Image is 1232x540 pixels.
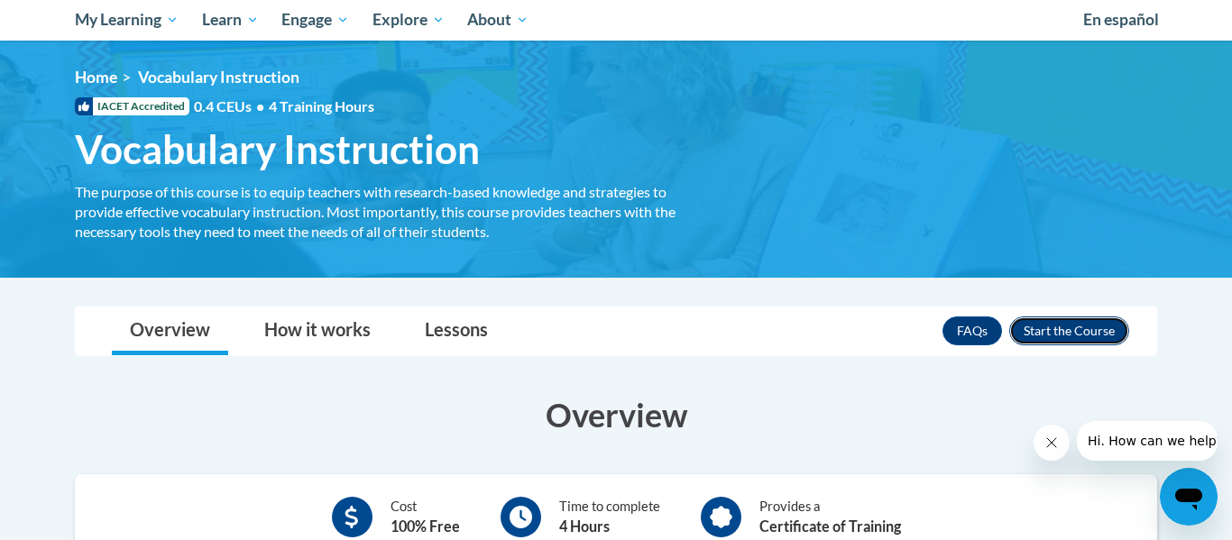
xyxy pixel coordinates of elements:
[194,96,374,116] span: 0.4 CEUs
[759,517,901,535] b: Certificate of Training
[269,97,374,114] span: 4 Training Hours
[281,9,349,31] span: Engage
[75,125,480,173] span: Vocabulary Instruction
[1034,425,1070,461] iframe: Close message
[559,497,660,537] div: Time to complete
[759,497,901,537] div: Provides a
[75,68,117,87] a: Home
[246,307,389,355] a: How it works
[1077,421,1218,461] iframe: Message from company
[407,307,506,355] a: Lessons
[391,517,460,535] b: 100% Free
[75,9,179,31] span: My Learning
[559,517,610,535] b: 4 Hours
[391,497,460,537] div: Cost
[75,182,697,242] div: The purpose of this course is to equip teachers with research-based knowledge and strategies to p...
[942,316,1002,345] a: FAQs
[11,13,146,27] span: Hi. How can we help?
[75,392,1157,437] h3: Overview
[75,97,189,115] span: IACET Accredited
[202,9,259,31] span: Learn
[112,307,228,355] a: Overview
[372,9,445,31] span: Explore
[1083,10,1159,29] span: En español
[138,68,299,87] span: Vocabulary Instruction
[1160,468,1218,526] iframe: Button to launch messaging window
[1071,1,1171,39] a: En español
[256,97,264,114] span: •
[1009,316,1129,345] button: Enroll
[467,9,529,31] span: About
